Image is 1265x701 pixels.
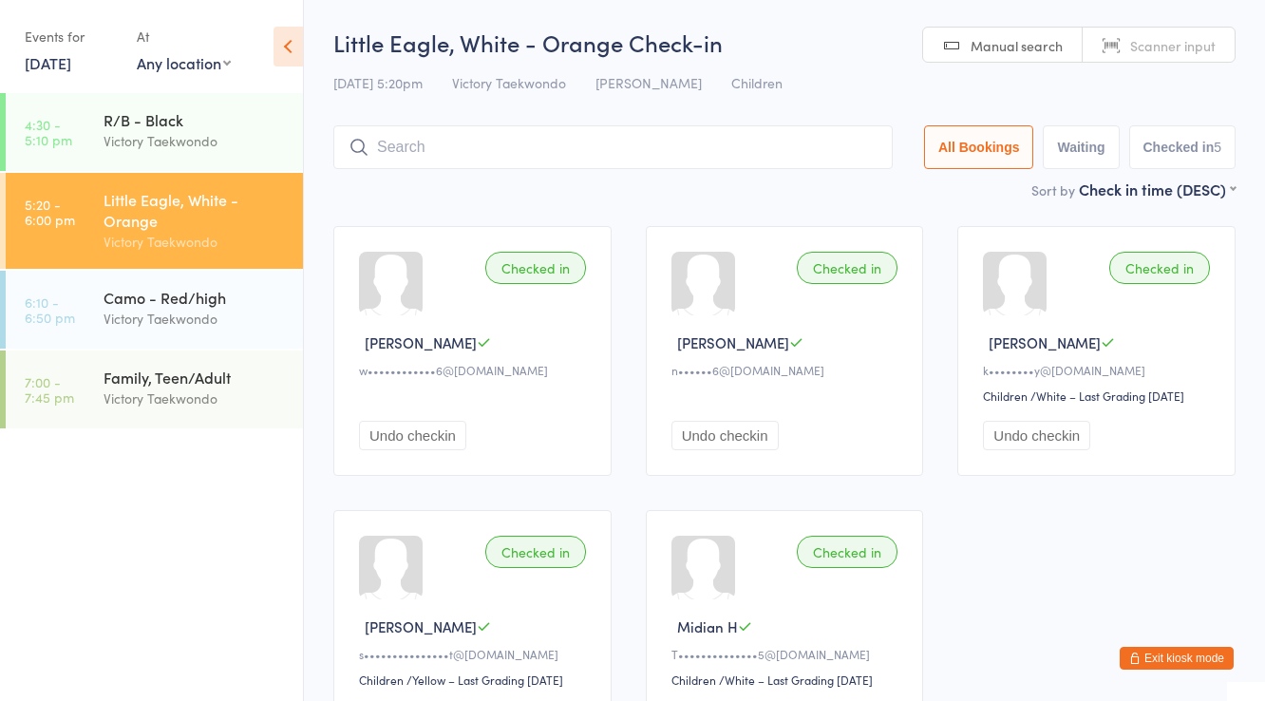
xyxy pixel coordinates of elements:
button: Undo checkin [671,421,779,450]
span: Midian H [677,616,738,636]
button: Undo checkin [359,421,466,450]
div: Checked in [485,252,586,284]
button: All Bookings [924,125,1034,169]
div: n••••••6@[DOMAIN_NAME] [671,362,904,378]
span: / White – Last Grading [DATE] [719,672,873,688]
a: 4:30 -5:10 pmR/B - BlackVictory Taekwondo [6,93,303,171]
label: Sort by [1031,180,1075,199]
div: k••••••••y@[DOMAIN_NAME] [983,362,1216,378]
span: [PERSON_NAME] [595,73,702,92]
span: [DATE] 5:20pm [333,73,423,92]
div: Children [983,388,1028,404]
span: Scanner input [1130,36,1216,55]
a: 7:00 -7:45 pmFamily, Teen/AdultVictory Taekwondo [6,350,303,428]
div: At [137,21,231,52]
span: [PERSON_NAME] [365,332,477,352]
span: / Yellow – Last Grading [DATE] [406,672,563,688]
div: Checked in [485,536,586,568]
div: Checked in [797,252,897,284]
div: s•••••••••••••••t@[DOMAIN_NAME] [359,646,592,662]
input: Search [333,125,893,169]
div: Children [359,672,404,688]
div: T••••••••••••••5@[DOMAIN_NAME] [671,646,904,662]
span: Children [731,73,783,92]
time: 4:30 - 5:10 pm [25,117,72,147]
div: Family, Teen/Adult [104,367,287,388]
button: Exit kiosk mode [1120,647,1234,670]
div: Check in time (DESC) [1079,179,1236,199]
a: 6:10 -6:50 pmCamo - Red/highVictory Taekwondo [6,271,303,349]
div: Checked in [1109,252,1210,284]
span: Victory Taekwondo [452,73,566,92]
button: Checked in5 [1129,125,1237,169]
div: w••••••••••••6@[DOMAIN_NAME] [359,362,592,378]
time: 5:20 - 6:00 pm [25,197,75,227]
div: Any location [137,52,231,73]
div: Camo - Red/high [104,287,287,308]
span: [PERSON_NAME] [989,332,1101,352]
span: [PERSON_NAME] [677,332,789,352]
div: Children [671,672,716,688]
div: Victory Taekwondo [104,231,287,253]
button: Undo checkin [983,421,1090,450]
div: Victory Taekwondo [104,130,287,152]
span: Manual search [971,36,1063,55]
div: Little Eagle, White - Orange [104,189,287,231]
div: Events for [25,21,118,52]
h2: Little Eagle, White - Orange Check-in [333,27,1236,58]
time: 6:10 - 6:50 pm [25,294,75,325]
a: [DATE] [25,52,71,73]
span: [PERSON_NAME] [365,616,477,636]
div: Checked in [797,536,897,568]
div: R/B - Black [104,109,287,130]
div: 5 [1214,140,1221,155]
div: Victory Taekwondo [104,388,287,409]
button: Waiting [1043,125,1119,169]
a: 5:20 -6:00 pmLittle Eagle, White - OrangeVictory Taekwondo [6,173,303,269]
div: Victory Taekwondo [104,308,287,330]
span: / White – Last Grading [DATE] [1030,388,1184,404]
time: 7:00 - 7:45 pm [25,374,74,405]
